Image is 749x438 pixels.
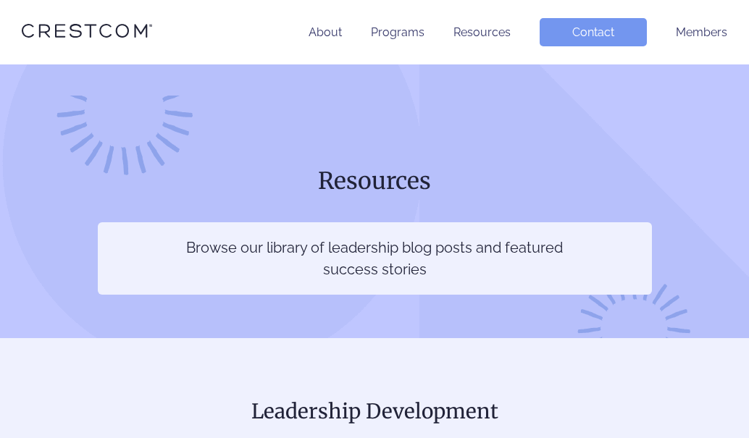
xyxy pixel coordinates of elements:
[453,25,511,39] a: Resources
[371,25,424,39] a: Programs
[540,18,647,46] a: Contact
[22,396,727,426] h2: Leadership Development
[676,25,727,39] a: Members
[309,25,342,39] a: About
[185,237,564,280] p: Browse our library of leadership blog posts and featured success stories
[98,166,652,196] h1: Resources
